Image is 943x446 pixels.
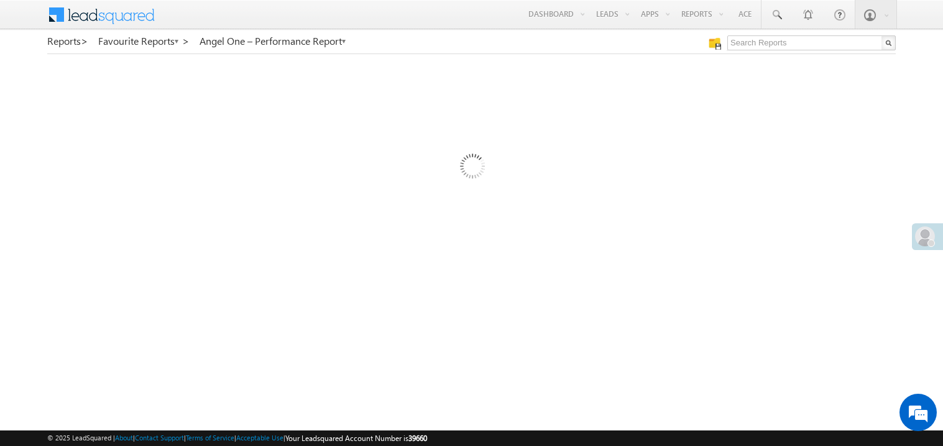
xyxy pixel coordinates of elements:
[182,34,190,48] span: >
[98,35,190,47] a: Favourite Reports >
[47,35,88,47] a: Reports>
[186,434,234,442] a: Terms of Service
[285,434,427,443] span: Your Leadsquared Account Number is
[407,104,536,233] img: Loading...
[47,432,427,444] span: © 2025 LeadSquared | | | | |
[709,37,721,50] img: Manage all your saved reports!
[115,434,133,442] a: About
[200,35,347,47] a: Angel One – Performance Report
[727,35,896,50] input: Search Reports
[81,34,88,48] span: >
[135,434,184,442] a: Contact Support
[408,434,427,443] span: 39660
[236,434,283,442] a: Acceptable Use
